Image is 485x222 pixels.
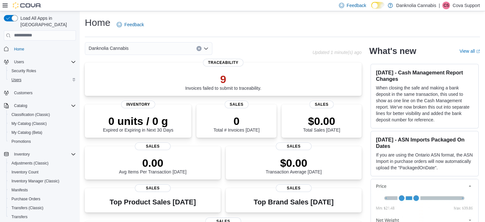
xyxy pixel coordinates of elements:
a: My Catalog (Classic) [9,120,49,127]
span: Sales [135,142,171,150]
button: Catalog [1,101,78,110]
span: My Catalog (Classic) [9,120,76,127]
span: My Catalog (Beta) [11,130,42,135]
span: Inventory [121,101,155,108]
p: 0 units / 0 g [103,115,173,127]
button: Inventory Manager (Classic) [6,177,78,186]
a: Feedback [114,18,146,31]
span: Security Roles [11,68,36,73]
div: Total # Invoices [DATE] [213,115,259,133]
span: Home [11,45,76,53]
button: Inventory [1,150,78,159]
span: Users [14,59,24,65]
span: Catalog [14,103,27,108]
h3: [DATE] - ASN Imports Packaged On Dates [376,136,473,149]
span: Users [11,77,21,82]
button: Promotions [6,137,78,146]
a: Users [9,76,24,84]
a: Inventory Count [9,168,41,176]
span: Transfers (Classic) [11,205,43,211]
span: Sales [276,184,312,192]
div: Invoices failed to submit to traceability. [185,73,261,91]
a: Transfers [9,213,30,221]
div: Expired or Expiring in Next 30 Days [103,115,173,133]
span: CS [444,2,449,9]
span: Promotions [11,139,31,144]
h3: [DATE] - Cash Management Report Changes [376,69,473,82]
a: Adjustments (Classic) [9,159,51,167]
button: Inventory Count [6,168,78,177]
a: Purchase Orders [9,195,43,203]
a: Security Roles [9,67,39,75]
span: Sales [224,101,248,108]
span: Inventory [11,150,76,158]
a: Home [11,45,27,53]
button: Users [1,57,78,66]
span: My Catalog (Beta) [9,129,76,136]
button: My Catalog (Beta) [6,128,78,137]
span: Transfers [9,213,76,221]
div: Transaction Average [DATE] [266,157,322,174]
span: Sales [276,142,312,150]
button: Manifests [6,186,78,195]
span: Inventory Manager (Classic) [9,177,76,185]
span: Sales [135,184,171,192]
button: Users [6,75,78,84]
div: Cova Support [442,2,450,9]
span: Users [11,58,76,66]
span: Manifests [11,188,28,193]
button: Clear input [196,46,202,51]
p: | [439,2,440,9]
button: Adjustments (Classic) [6,159,78,168]
p: 0 [213,115,259,127]
img: Cova [13,2,41,9]
button: Purchase Orders [6,195,78,203]
span: Sales [310,101,334,108]
span: My Catalog (Classic) [11,121,47,126]
span: Classification (Classic) [11,112,50,117]
a: Classification (Classic) [9,111,53,119]
span: Customers [14,90,33,96]
span: Customers [11,89,76,97]
p: 9 [185,73,261,86]
span: Promotions [9,138,76,145]
a: Transfers (Classic) [9,204,46,212]
p: If you are using the Ontario ASN format, the ASN Import in purchase orders will now automatically... [376,152,473,171]
p: Cova Support [452,2,480,9]
span: Inventory Manager (Classic) [11,179,59,184]
h3: Top Brand Sales [DATE] [254,198,334,206]
a: My Catalog (Beta) [9,129,45,136]
p: $0.00 [266,157,322,169]
span: Inventory Count [9,168,76,176]
button: Customers [1,88,78,97]
span: Users [9,76,76,84]
span: Home [14,47,24,52]
button: Home [1,44,78,54]
p: Updated 1 minute(s) ago [312,50,362,55]
span: Adjustments (Classic) [11,161,48,166]
span: Adjustments (Classic) [9,159,76,167]
button: Users [11,58,26,66]
button: Inventory [11,150,32,158]
span: Load All Apps in [GEOGRAPHIC_DATA] [18,15,76,28]
p: Danknolia Cannabis [396,2,436,9]
p: $0.00 [303,115,340,127]
span: Danknolia Cannabis [89,44,129,52]
span: Manifests [9,186,76,194]
a: Promotions [9,138,33,145]
div: Total Sales [DATE] [303,115,340,133]
p: 0.00 [119,157,187,169]
button: Security Roles [6,66,78,75]
span: Transfers (Classic) [9,204,76,212]
a: Manifests [9,186,30,194]
span: Feedback [347,2,366,9]
button: Transfers (Classic) [6,203,78,212]
button: Classification (Classic) [6,110,78,119]
span: Purchase Orders [9,195,76,203]
span: Inventory Count [11,170,39,175]
a: Customers [11,89,35,97]
span: Purchase Orders [11,196,40,202]
h1: Home [85,16,110,29]
button: Catalog [11,102,30,110]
